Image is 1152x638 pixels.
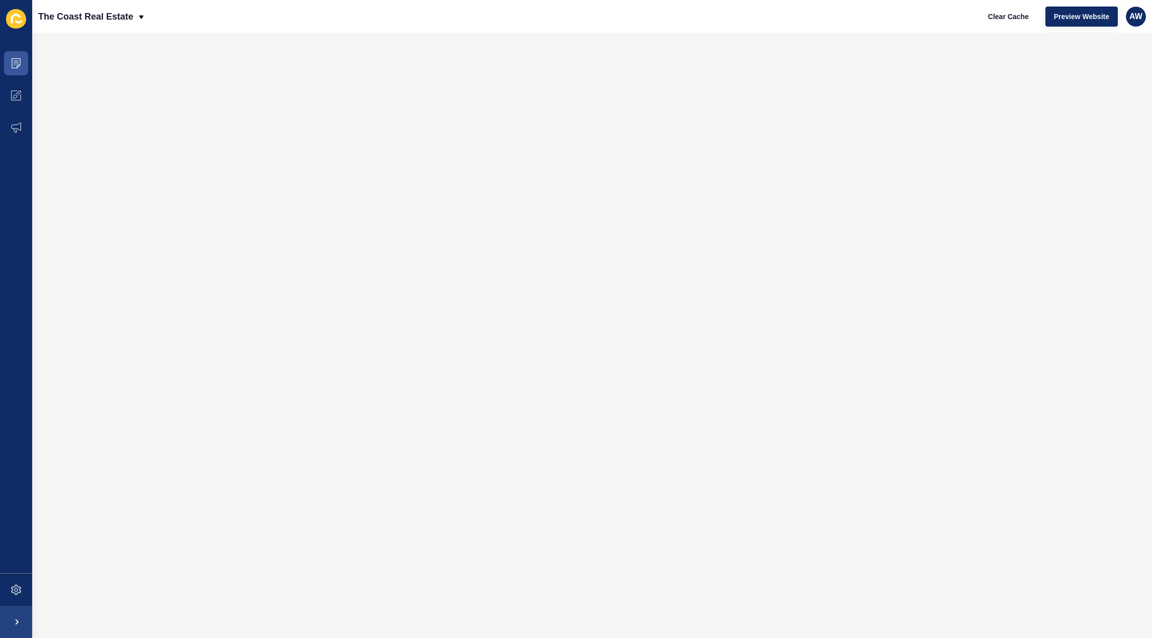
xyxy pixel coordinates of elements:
[1129,12,1142,22] span: AW
[1045,7,1118,27] button: Preview Website
[1054,12,1109,22] span: Preview Website
[38,4,133,29] p: The Coast Real Estate
[980,7,1037,27] button: Clear Cache
[988,12,1029,22] span: Clear Cache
